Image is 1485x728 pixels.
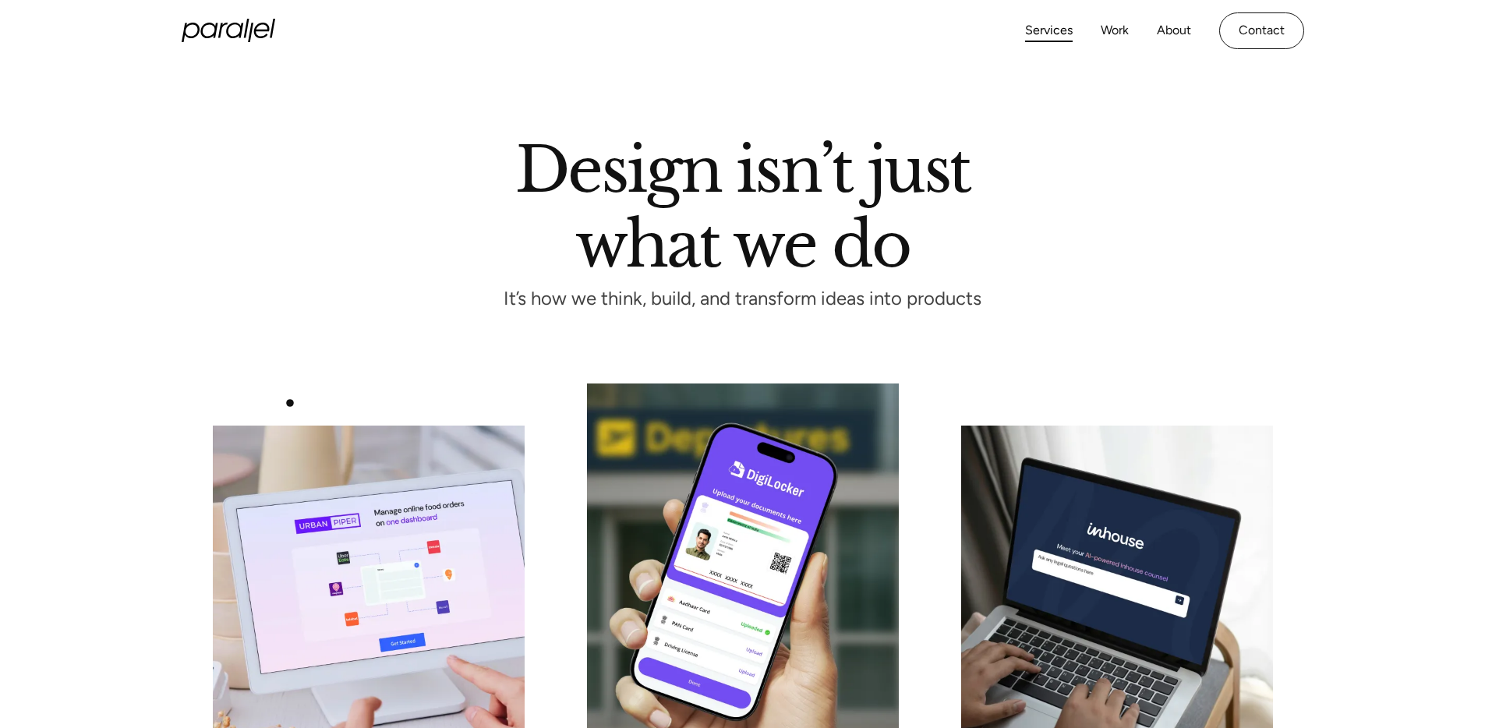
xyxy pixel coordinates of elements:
[1157,19,1191,42] a: About
[476,292,1010,306] p: It’s how we think, build, and transform ideas into products
[515,140,971,267] h1: Design isn’t just what we do
[1219,12,1304,49] a: Contact
[182,19,275,42] a: home
[1101,19,1129,42] a: Work
[1025,19,1073,42] a: Services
